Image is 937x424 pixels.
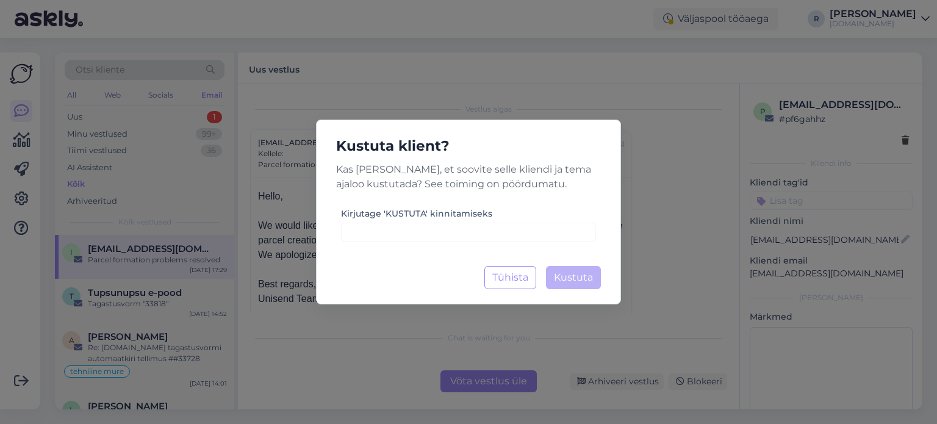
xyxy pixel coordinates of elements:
h5: Kustuta klient? [326,135,611,157]
label: Kirjutage 'KUSTUTA' kinnitamiseks [341,207,492,220]
button: Tühista [484,266,536,289]
p: Kas [PERSON_NAME], et soovite selle kliendi ja tema ajaloo kustutada? See toiming on pöördumatu. [326,162,611,192]
button: Kustuta [546,266,601,289]
span: Kustuta [554,271,593,283]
